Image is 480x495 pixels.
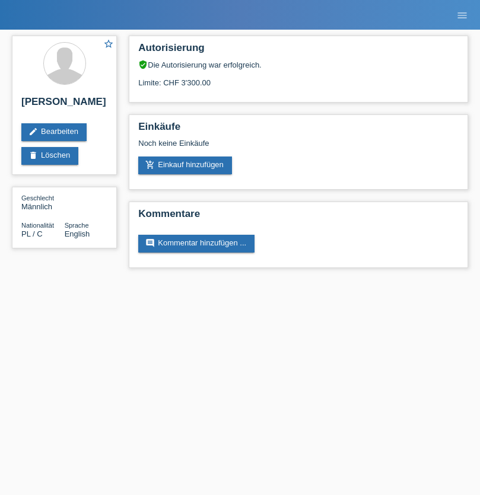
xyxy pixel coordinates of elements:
[138,121,459,139] h2: Einkäufe
[456,9,468,21] i: menu
[138,139,459,157] div: Noch keine Einkäufe
[138,42,459,60] h2: Autorisierung
[28,151,38,160] i: delete
[21,123,87,141] a: editBearbeiten
[21,147,78,165] a: deleteLöschen
[145,238,155,248] i: comment
[138,60,148,69] i: verified_user
[103,39,114,51] a: star_border
[138,69,459,87] div: Limite: CHF 3'300.00
[21,96,107,114] h2: [PERSON_NAME]
[138,235,255,253] a: commentKommentar hinzufügen ...
[138,60,459,69] div: Die Autorisierung war erfolgreich.
[21,229,43,238] span: Polen / C / 03.09.2004
[65,229,90,238] span: English
[21,193,65,211] div: Männlich
[138,157,232,174] a: add_shopping_cartEinkauf hinzufügen
[138,208,459,226] h2: Kommentare
[145,160,155,170] i: add_shopping_cart
[28,127,38,136] i: edit
[21,194,54,202] span: Geschlecht
[103,39,114,49] i: star_border
[21,222,54,229] span: Nationalität
[65,222,89,229] span: Sprache
[450,11,474,18] a: menu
